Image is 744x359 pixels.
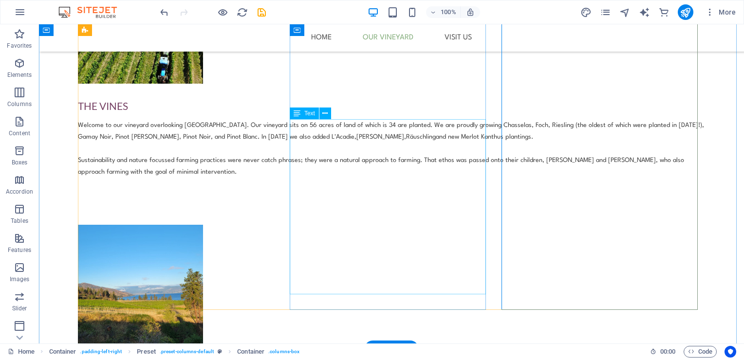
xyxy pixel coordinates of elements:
span: : [667,348,669,355]
p: Slider [12,305,27,312]
span: More [705,7,736,17]
span: Click to select. Double-click to edit [237,346,264,358]
p: Accordion [6,188,33,196]
button: navigator [619,6,631,18]
p: Columns [7,100,32,108]
span: Code [688,346,712,358]
span: Click to select. Double-click to edit [137,346,156,358]
p: Tables [11,217,28,225]
p: Images [10,275,30,283]
p: Favorites [7,42,32,50]
button: undo [158,6,170,18]
span: . preset-columns-default [160,346,214,358]
i: On resize automatically adjust zoom level to fit chosen device. [466,8,475,17]
button: save [256,6,267,18]
p: Features [8,246,31,254]
button: More [701,4,740,20]
span: 00 00 [660,346,675,358]
p: Elements [7,71,32,79]
span: . columns-box [268,346,299,358]
img: Editor Logo [56,6,129,18]
i: This element is a customizable preset [218,349,222,354]
button: reload [236,6,248,18]
h6: 100% [441,6,456,18]
span: Text [304,110,315,116]
button: commerce [658,6,670,18]
button: 100% [426,6,461,18]
i: Publish [680,7,691,18]
i: AI Writer [639,7,650,18]
h6: Session time [650,346,676,358]
button: design [580,6,592,18]
button: pages [600,6,612,18]
button: Code [684,346,717,358]
p: Boxes [12,159,28,166]
span: Click to select. Double-click to edit [49,346,76,358]
i: Commerce [658,7,670,18]
nav: breadcrumb [49,346,300,358]
span: . padding-left-right [80,346,122,358]
i: Design (Ctrl+Alt+Y) [580,7,592,18]
i: Save (Ctrl+S) [256,7,267,18]
div: + Add section [365,341,419,357]
p: Content [9,129,30,137]
button: Usercentrics [725,346,736,358]
button: publish [678,4,693,20]
a: Click to cancel selection. Double-click to open Pages [8,346,35,358]
button: text_generator [639,6,651,18]
i: Pages (Ctrl+Alt+S) [600,7,611,18]
i: Navigator [619,7,631,18]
